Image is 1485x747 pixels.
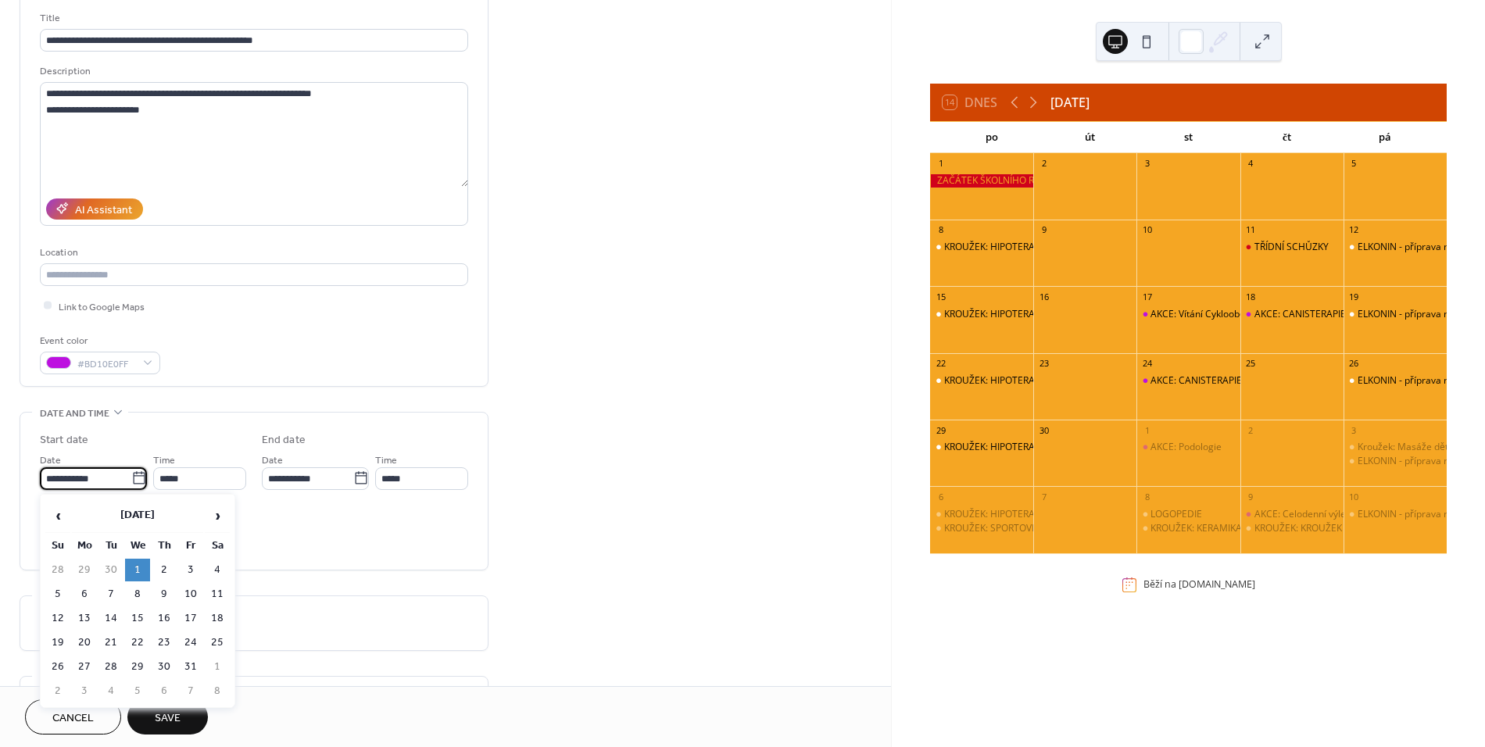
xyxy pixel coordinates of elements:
div: AKCE: CANISTERAPIE v MŠ - tř. Sluníčka [1136,374,1240,388]
div: End date [262,432,306,449]
div: 15 [935,291,946,302]
td: 25 [205,631,230,654]
div: AKCE: Podologie [1136,441,1240,454]
div: Event color [40,333,157,349]
th: Sa [205,534,230,557]
div: ELKONIN - příprava na čtení [1344,308,1447,321]
th: Fr [178,534,203,557]
div: KROUŽEK: HIPOTERAPIE [944,308,1048,321]
td: 26 [45,656,70,678]
div: KROUŽEK: KROUŽEK TVOŘIVÝCH [PERSON_NAME] [1254,522,1470,535]
div: KROUŽEK: HIPOTERAPIE [930,508,1033,521]
div: KROUŽEK: HIPOTERAPIE [944,508,1048,521]
div: 8 [935,224,946,236]
div: ELKONIN - příprava na čtení [1344,508,1447,521]
td: 2 [45,680,70,702]
div: 26 [1348,358,1360,370]
div: ELKONIN - příprava na čtení [1344,241,1447,254]
div: Kroužek: Masáže děti dětem - 1. lekce [1344,441,1447,454]
div: [DATE] [1050,93,1090,112]
td: 10 [178,583,203,606]
div: LOGOPEDIE [1150,508,1202,521]
div: KROUŽEK: HIPOTERAPIE [930,441,1033,454]
div: KROUŽEK: KERAMIKA [1136,522,1240,535]
div: 23 [1038,358,1050,370]
td: 17 [178,607,203,630]
td: 13 [72,607,97,630]
div: KROUŽEK: HIPOTERAPIE [930,241,1033,254]
td: 8 [125,583,150,606]
div: 3 [1141,158,1153,170]
td: 4 [98,680,123,702]
div: 7 [1038,491,1050,502]
td: 31 [178,656,203,678]
td: 11 [205,583,230,606]
div: TŘÍDNÍ SCHŮZKY [1240,241,1344,254]
td: 28 [98,656,123,678]
td: 30 [98,559,123,581]
div: 2 [1038,158,1050,170]
td: 1 [205,656,230,678]
div: KROUŽEK: KROUŽEK TVOŘIVÝCH RUČIČEK [1240,522,1344,535]
div: 9 [1038,224,1050,236]
div: ZAČÁTEK ŠKOLNÍHO ROKU 2025/2026 - 1. vyučovací den [930,174,1033,188]
div: 16 [1038,291,1050,302]
span: ‹ [46,500,70,531]
div: 1 [1141,424,1153,436]
div: 19 [1348,291,1360,302]
td: 4 [205,559,230,581]
div: Location [40,245,465,261]
span: Date [40,452,61,468]
div: KROUŽEK: SPORTOVNÍ HODINKA [930,522,1033,535]
td: 20 [72,631,97,654]
td: 18 [205,607,230,630]
span: › [206,500,229,531]
div: 10 [1348,491,1360,502]
a: Cancel [25,699,121,734]
td: 15 [125,607,150,630]
span: Save [155,710,181,727]
div: 10 [1141,224,1153,236]
td: 12 [45,607,70,630]
td: 6 [152,680,177,702]
th: Th [152,534,177,557]
td: 7 [178,680,203,702]
div: ELKONIN - příprava na čtení [1358,374,1478,388]
div: AKCE: CANISTERAPIE v MŠ - tř. [GEOGRAPHIC_DATA] [1254,308,1483,321]
div: KROUŽEK: KERAMIKA [1150,522,1242,535]
span: Link to Google Maps [59,298,145,315]
div: ELKONIN - příprava na čtení [1358,455,1478,468]
div: AKCE: Vítání Cykloobčánků [1150,308,1265,321]
div: KROUŽEK: HIPOTERAPIE [944,241,1048,254]
div: 4 [1245,158,1257,170]
div: KROUŽEK: HIPOTERAPIE [930,308,1033,321]
div: Start date [40,432,88,449]
div: ELKONIN - příprava na čtení [1344,374,1447,388]
div: 2 [1245,424,1257,436]
td: 19 [45,631,70,654]
div: 9 [1245,491,1257,502]
div: ELKONIN - příprava na čtení [1344,455,1447,468]
div: pá [1336,122,1434,153]
div: ELKONIN - příprava na čtení [1358,308,1478,321]
div: 1 [935,158,946,170]
div: AKCE: Celodenní výlet - HistoryPark [1254,508,1408,521]
div: 17 [1141,291,1153,302]
div: ELKONIN - příprava na čtení [1358,241,1478,254]
div: AI Assistant [75,202,132,218]
td: 29 [72,559,97,581]
div: ELKONIN - příprava na čtení [1358,508,1478,521]
div: 25 [1245,358,1257,370]
td: 2 [152,559,177,581]
td: 8 [205,680,230,702]
th: We [125,534,150,557]
button: AI Assistant [46,198,143,220]
div: AKCE: Celodenní výlet - HistoryPark [1240,508,1344,521]
div: 6 [935,491,946,502]
th: [DATE] [72,499,203,533]
a: [DOMAIN_NAME] [1179,578,1255,592]
div: TŘÍDNÍ SCHŮZKY [1254,241,1329,254]
div: 30 [1038,424,1050,436]
div: 5 [1348,158,1360,170]
span: Time [375,452,397,468]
